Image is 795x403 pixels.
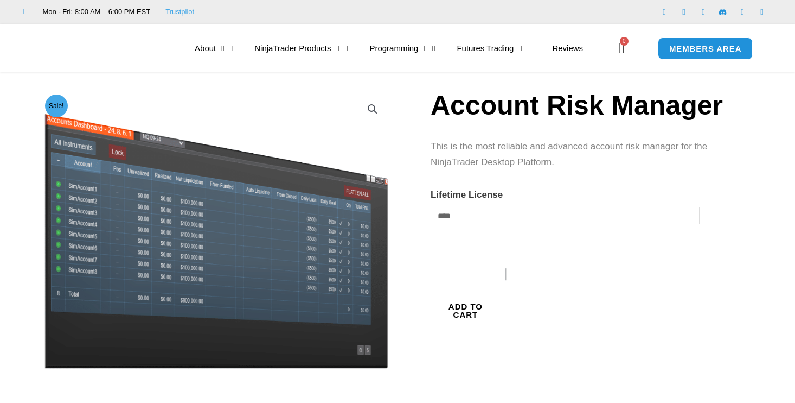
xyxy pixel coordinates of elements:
[40,5,151,18] span: Mon - Fri: 8:00 AM – 6:00 PM EST
[165,5,194,18] a: Trustpilot
[536,269,560,280] text: ••••••
[184,36,243,61] a: About
[42,91,390,369] img: Screenshot 2024-08-26 15462845454
[658,37,753,60] a: MEMBERS AREA
[37,29,153,68] img: LogoAI | Affordable Indicators – NinjaTrader
[243,36,358,61] a: NinjaTrader Products
[431,230,450,236] a: Clear options
[603,33,641,64] a: 0
[363,99,382,119] a: View full-screen image gallery
[431,86,747,124] h1: Account Risk Manager
[541,36,594,61] a: Reviews
[498,257,585,258] iframe: Secure payment input frame
[446,36,541,61] a: Futures Trading
[184,36,616,61] nav: Menu
[501,264,582,378] button: Buy with GPay
[45,95,68,117] span: Sale!
[669,45,742,53] span: MEMBERS AREA
[620,37,629,46] span: 0
[431,251,501,370] button: Add to cart
[431,190,503,200] label: Lifetime License
[358,36,446,61] a: Programming
[431,139,747,171] p: This is the most reliable and advanced account risk manager for the NinjaTrader Desktop Platform.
